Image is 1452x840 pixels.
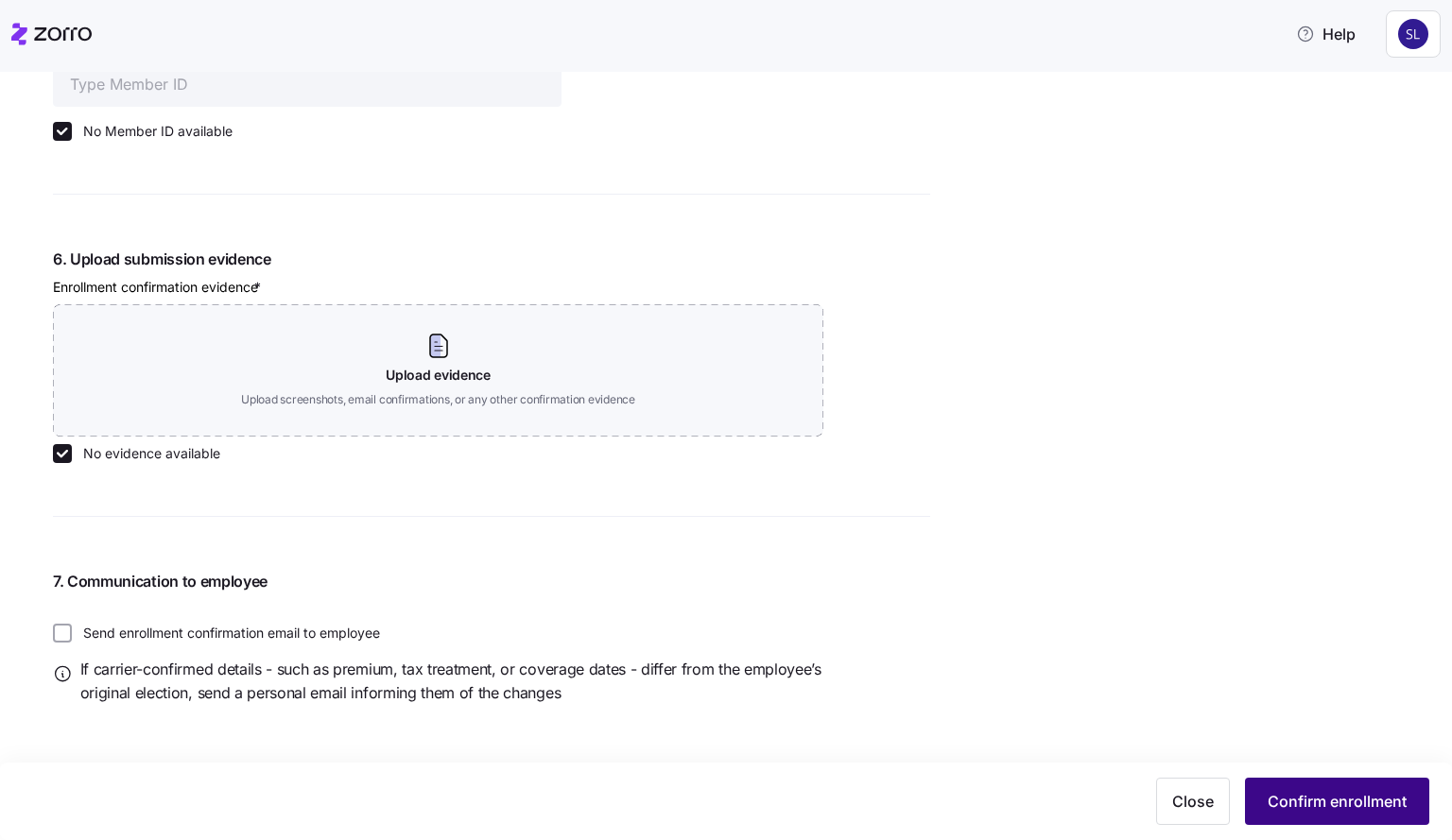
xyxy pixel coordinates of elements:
span: 6. Upload submission evidence [53,248,823,271]
span: Close [1172,790,1214,813]
span: Confirm enrollment [1268,790,1407,813]
button: Confirm enrollment [1245,778,1429,825]
span: If carrier-confirmed details - such as premium, tax treatment, or coverage dates - differ from th... [80,658,823,705]
label: Enrollment confirmation evidence [53,277,265,298]
input: Type Member ID [53,61,562,107]
label: Send enrollment confirmation email to employee [72,624,380,643]
label: No evidence available [72,444,220,463]
button: Close [1156,778,1230,825]
button: Help [1281,15,1371,53]
span: Help [1296,23,1356,45]
label: No Member ID available [72,122,233,141]
span: 7. Communication to employee [53,570,823,593]
img: 9541d6806b9e2684641ca7bfe3afc45a [1398,19,1428,49]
